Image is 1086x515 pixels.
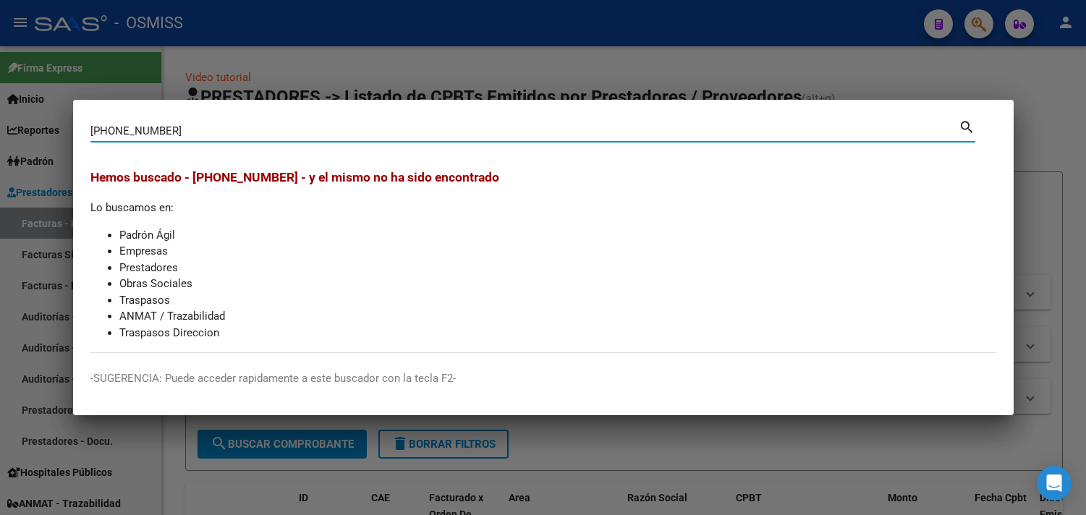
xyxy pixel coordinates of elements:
li: Padrón Ágil [119,227,996,244]
li: ANMAT / Trazabilidad [119,308,996,325]
li: Traspasos Direccion [119,325,996,341]
li: Obras Sociales [119,276,996,292]
mat-icon: search [959,117,975,135]
p: -SUGERENCIA: Puede acceder rapidamente a este buscador con la tecla F2- [90,370,996,387]
li: Prestadores [119,260,996,276]
li: Empresas [119,243,996,260]
span: Hemos buscado - [PHONE_NUMBER] - y el mismo no ha sido encontrado [90,170,499,184]
div: Open Intercom Messenger [1037,466,1072,501]
li: Traspasos [119,292,996,309]
div: Lo buscamos en: [90,168,996,341]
